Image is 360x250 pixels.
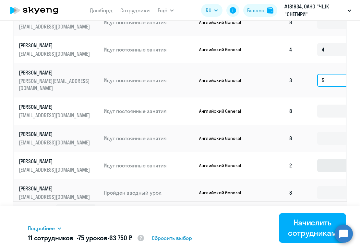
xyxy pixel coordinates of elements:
[90,7,113,14] a: Дашборд
[19,185,91,192] p: [PERSON_NAME]
[104,189,194,196] p: Пройден вводный урок
[199,77,248,83] p: Английский General
[288,217,337,238] div: Начислить сотрудникам
[267,7,273,14] img: balance
[284,3,345,18] p: #181934, ОАНО "ЧШК "СНЕГИРИ"
[243,4,277,17] button: Балансbalance
[152,234,192,242] span: Сбросить выбор
[19,69,99,92] a: [PERSON_NAME][PERSON_NAME][EMAIL_ADDRESS][DOMAIN_NAME]
[279,213,346,243] button: Начислить сотрудникам
[201,4,222,17] button: RU
[254,152,298,179] td: 2
[19,193,91,200] p: [EMAIL_ADDRESS][DOMAIN_NAME]
[28,224,55,232] span: Подробнее
[109,234,132,242] span: 63 750 ₽
[78,234,107,242] span: 75 уроков
[104,77,194,84] p: Идут постоянные занятия
[19,77,91,92] p: [PERSON_NAME][EMAIL_ADDRESS][DOMAIN_NAME]
[19,42,91,49] p: [PERSON_NAME]
[19,166,91,173] p: [EMAIL_ADDRESS][DOMAIN_NAME]
[19,131,91,138] p: [PERSON_NAME]
[19,112,91,119] p: [EMAIL_ADDRESS][DOMAIN_NAME]
[199,19,248,25] p: Английский General
[199,190,248,196] p: Английский General
[19,69,91,76] p: [PERSON_NAME]
[19,131,99,146] a: [PERSON_NAME][EMAIL_ADDRESS][DOMAIN_NAME]
[281,3,354,18] button: #181934, ОАНО "ЧШК "СНЕГИРИ"
[104,46,194,53] p: Идут постоянные занятия
[158,4,174,17] button: Ещё
[158,6,167,14] span: Ещё
[19,185,99,200] a: [PERSON_NAME][EMAIL_ADDRESS][DOMAIN_NAME]
[254,97,298,125] td: 8
[254,179,298,206] td: 8
[104,162,194,169] p: Идут постоянные занятия
[19,103,99,119] a: [PERSON_NAME][EMAIL_ADDRESS][DOMAIN_NAME]
[247,6,264,14] div: Баланс
[206,6,211,14] span: RU
[254,9,298,36] td: 8
[199,163,248,168] p: Английский General
[19,139,91,146] p: [EMAIL_ADDRESS][DOMAIN_NAME]
[19,103,91,110] p: [PERSON_NAME]
[19,15,99,30] a: [PERSON_NAME][EMAIL_ADDRESS][DOMAIN_NAME]
[254,63,298,97] td: 3
[19,158,91,165] p: [PERSON_NAME]
[254,36,298,63] td: 4
[28,233,145,243] h5: 11 сотрудников • •
[120,7,150,14] a: Сотрудники
[104,135,194,142] p: Идут постоянные занятия
[19,42,99,57] a: [PERSON_NAME][EMAIL_ADDRESS][DOMAIN_NAME]
[199,135,248,141] p: Английский General
[199,47,248,52] p: Английский General
[104,108,194,115] p: Идут постоянные занятия
[199,108,248,114] p: Английский General
[254,125,298,152] td: 8
[19,23,91,30] p: [EMAIL_ADDRESS][DOMAIN_NAME]
[19,50,91,57] p: [EMAIL_ADDRESS][DOMAIN_NAME]
[104,19,194,26] p: Идут постоянные занятия
[19,158,99,173] a: [PERSON_NAME][EMAIL_ADDRESS][DOMAIN_NAME]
